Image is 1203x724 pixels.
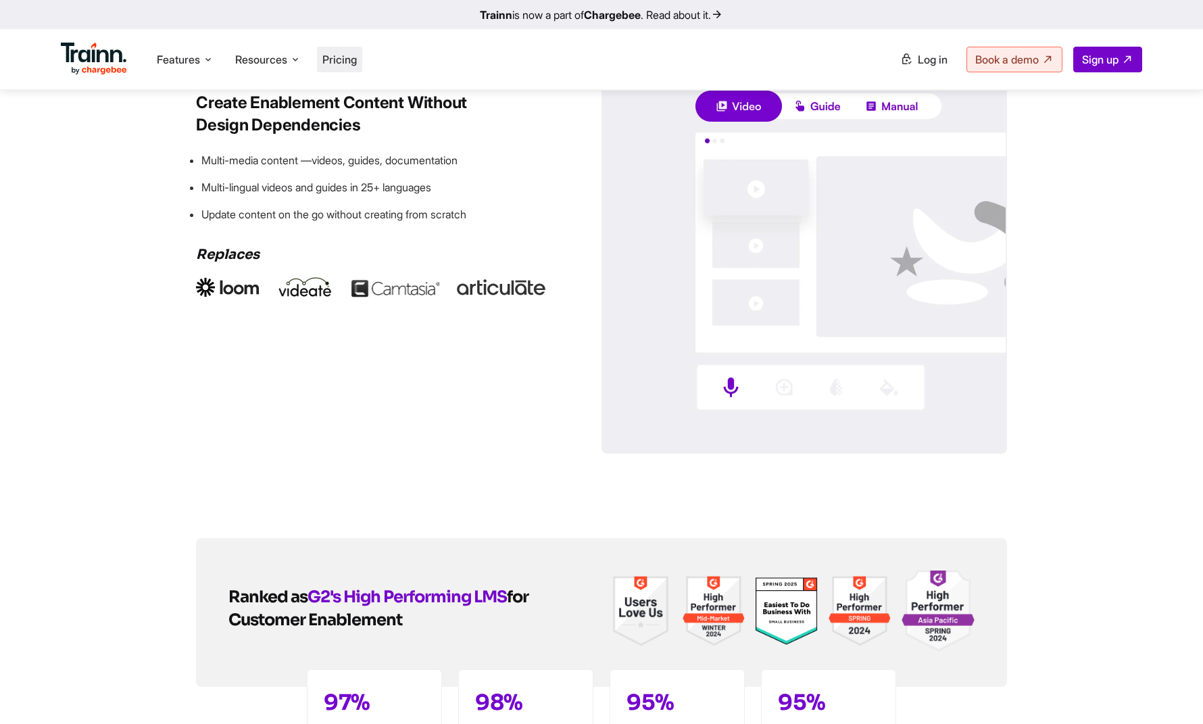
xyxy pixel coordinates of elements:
[457,279,545,295] img: Content creation | customer enablement software
[61,43,127,75] img: Trainn Logo
[228,585,553,631] h2: Ranked as for Customer Enablement
[196,91,520,136] h3: Create Enablement Content Without Design Dependencies
[627,689,674,716] span: 95%
[1082,53,1119,66] span: Sign up
[892,47,956,72] a: Log in
[196,278,259,297] img: Content creation | customer enablement software
[601,48,1007,454] img: Content creation | customer enablement software
[1135,659,1203,724] iframe: Chat Widget
[610,571,672,652] img: Trainn | Customer Onboarding Software
[322,53,357,66] a: Pricing
[756,577,818,645] img: Trainn | Customer Onboarding Software
[1073,47,1142,72] a: Sign up
[201,152,545,168] li: Multi-media content —videos, guides, documentation
[829,571,891,652] img: Trainn | Customer Onboarding Software
[196,244,545,266] h4: Replaces
[157,52,200,67] span: Features
[475,689,523,716] span: 98%
[308,587,507,607] a: G2's High Performing LMS
[275,276,335,298] img: Content creation | customer enablement software
[778,689,826,716] span: 95%
[975,53,1039,66] span: Book a demo
[480,8,512,22] b: Trainn
[201,206,545,222] li: Update content on the go without creating from scratch
[201,179,545,195] li: Multi-lingual videos and guides in 25+ languages
[966,47,1062,72] a: Book a demo
[902,571,975,652] img: Trainn | Customer Onboarding Software
[683,571,745,652] img: Trainn | Customer Onboarding Software
[324,689,370,716] span: 97%
[351,276,441,298] img: Content creation | customer enablement software
[918,53,948,66] span: Log in
[235,52,287,67] span: Resources
[584,8,641,22] b: Chargebee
